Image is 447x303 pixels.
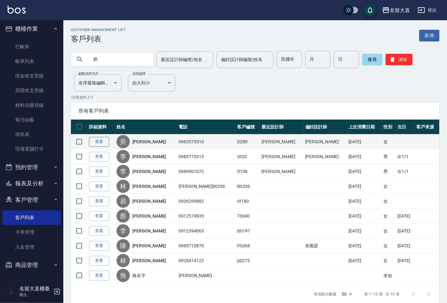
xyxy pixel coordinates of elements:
a: [PERSON_NAME] [132,257,166,264]
p: 每頁顯示數量 [314,291,337,297]
td: [DATE] [347,149,382,164]
td: [DATE] [347,194,382,209]
a: 現金收支登錄 [3,69,61,83]
div: 李 [116,150,130,163]
td: 男 [382,164,396,179]
td: [DATE] [347,179,382,194]
a: 查看 [89,241,109,251]
div: 由大到小 [128,74,175,91]
td: 0989901072 [177,164,236,179]
td: [PERSON_NAME] [260,134,304,149]
div: 50 [339,286,354,303]
th: 上次消費日期 [347,120,382,134]
td: [DATE] [347,238,382,253]
td: 0/1/1 [396,149,415,164]
p: 10 筆資料, 1 / 1 [71,95,439,100]
div: 林 [116,180,130,193]
a: [PERSON_NAME] [132,153,166,160]
p: 第 1–10 筆 共 10 筆 [364,291,400,297]
td: 0985773613 [177,149,236,164]
td: [PERSON_NAME] [304,149,347,164]
td: 女 [382,209,396,224]
td: t0180 [236,194,260,209]
a: [PERSON_NAME] [132,183,166,189]
a: 查看 [89,152,109,162]
td: 0936269882 [177,194,236,209]
td: 朱雅莛 [304,238,347,253]
button: 搜尋 [362,54,382,65]
button: 登出 [415,4,439,16]
div: 易 [116,195,130,208]
td: 女 [382,224,396,238]
td: [DATE] [347,253,382,268]
a: 材料自購登錄 [3,98,61,113]
th: 客戶編號 [236,120,260,134]
a: 查看 [89,167,109,176]
a: [PERSON_NAME] [132,228,166,234]
td: [DATE] [347,134,382,149]
th: 電話 [177,120,236,134]
td: 0912394865 [177,224,236,238]
td: 0985715870 [177,238,236,253]
td: [DATE] [396,224,415,238]
p: 櫃台 [19,292,52,298]
th: 生日 [396,120,415,134]
button: 名留大直 [380,4,412,17]
td: [PERSON_NAME] [304,134,347,149]
button: 清除 [386,54,412,65]
a: [PERSON_NAME] [132,213,166,219]
div: 李 [116,224,130,238]
td: 0928414123 [177,253,236,268]
a: 現場電腦打卡 [3,142,61,156]
a: 查看 [89,182,109,191]
h5: 名留大直櫃臺 [19,286,52,292]
button: 櫃檯作業 [3,21,61,37]
a: 新增 [419,30,439,41]
td: B0296 [236,179,260,194]
a: 排班表 [3,127,61,142]
td: [DATE] [347,209,382,224]
button: 商品管理 [3,257,61,273]
th: 性別 [382,120,396,134]
a: [PERSON_NAME] [132,198,166,204]
img: Logo [8,6,26,14]
div: 林 [116,254,130,267]
a: 無名字 [132,272,146,279]
a: [PERSON_NAME] [132,139,166,145]
td: [DATE] [396,238,415,253]
td: T0040 [236,209,260,224]
label: 呈現順序 [132,71,146,76]
th: 客戶來源 [415,120,439,134]
button: 客戶管理 [3,192,61,208]
a: 查看 [89,211,109,221]
td: 0963573910 [177,134,236,149]
a: 高階收支登錄 [3,83,61,98]
td: [PERSON_NAME] [260,164,304,179]
span: 所有客戶列表 [79,108,432,114]
th: 詳細資料 [87,120,115,134]
div: 李 [116,165,130,178]
td: [PERSON_NAME]B0296 [177,179,236,194]
td: 女 [382,238,396,253]
a: [PERSON_NAME] [132,243,166,249]
button: 報表及分析 [3,175,61,192]
a: 查看 [89,196,109,206]
a: 客戶列表 [3,210,61,225]
td: z020 [236,149,260,164]
td: B0197 [236,224,260,238]
td: 女 [382,179,396,194]
th: 最近設計師 [260,120,304,134]
a: 查看 [89,226,109,236]
a: [PERSON_NAME] [132,168,166,175]
button: 預約管理 [3,159,61,176]
div: 名留大直 [390,6,410,14]
label: 顧客排序方式 [79,71,98,76]
a: 查看 [89,271,109,281]
td: [DATE] [347,224,382,238]
td: 男 [382,149,396,164]
td: [PERSON_NAME] [177,268,236,283]
td: 女 [382,194,396,209]
a: 查看 [89,137,109,147]
img: Person [5,285,18,298]
th: 姓名 [115,120,177,134]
